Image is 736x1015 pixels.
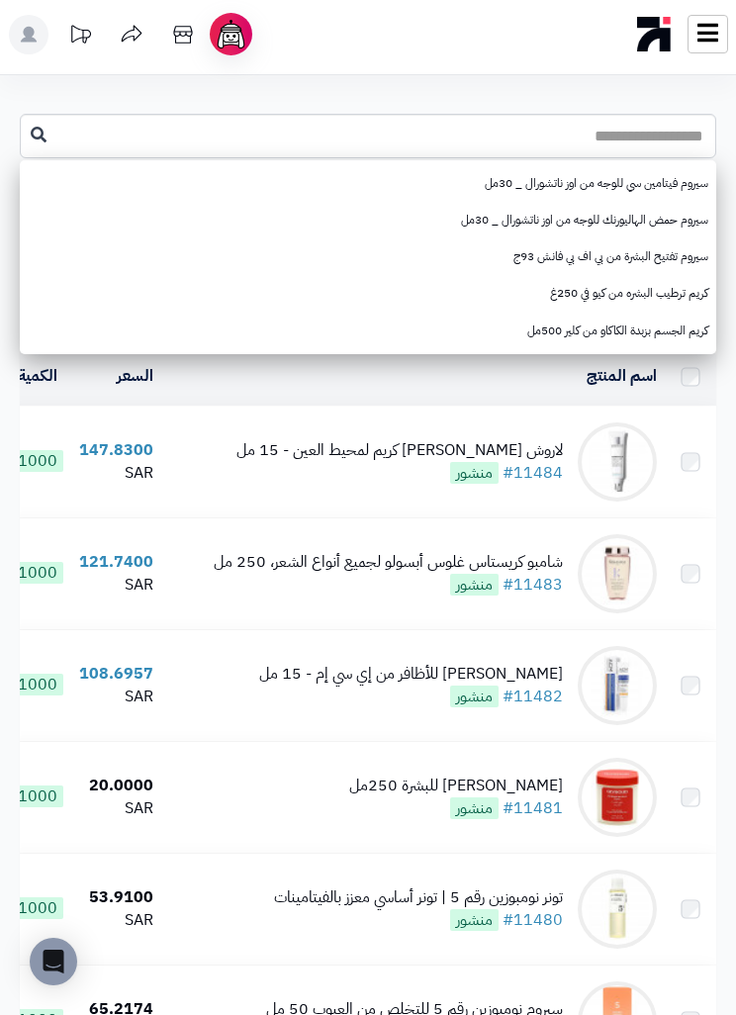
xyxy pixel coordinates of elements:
[214,17,248,51] img: ai-face.png
[259,663,563,686] div: [PERSON_NAME] للأظافر من إي سي إم - 15 مل
[79,775,153,797] div: 20.0000
[450,686,499,707] span: منشور
[450,462,499,484] span: منشور
[503,796,563,820] a: #11481
[503,573,563,597] a: #11483
[236,439,563,462] div: لاروش [PERSON_NAME] كريم لمحيط العين - 15 مل
[214,551,563,574] div: شامبو كريستاس غلوس أبسولو لجميع أنواع الشعر، 250 مل
[450,909,499,931] span: منشور
[20,238,716,275] a: سيروم تفتيح البشرة من بي اف بي فانش 93ج
[30,938,77,985] div: Open Intercom Messenger
[578,534,657,613] img: شامبو كريستاس غلوس أبسولو لجميع أنواع الشعر، 250 مل
[117,364,153,388] a: السعر
[578,646,657,725] img: كريم نوفوفان للأظافر من إي سي إم - 15 مل
[79,797,153,820] div: SAR
[12,785,63,807] span: 1000
[637,12,672,56] img: logo-mobile.png
[578,758,657,837] img: جليسوليد جيلي كلاسيك للبشرة 250مل
[79,438,153,462] a: 147.8300
[79,662,153,686] a: 108.6957
[450,797,499,819] span: منشور
[55,15,105,59] a: تحديثات المنصة
[79,886,153,909] div: 53.9100
[12,897,63,919] span: 1000
[450,574,499,596] span: منشور
[20,313,716,349] a: كريم الجسم بزبدة الكاكاو من كلير 500مل
[20,165,716,202] a: سيروم فيتامين سي للوجه من اوز ناتشورال _ 30مل
[503,685,563,708] a: #11482
[12,450,63,472] span: 1000
[587,364,657,388] a: اسم المنتج
[18,364,57,388] a: الكمية
[578,422,657,502] img: لاروش بوزيه كريم لمحيط العين - 15 مل
[503,908,563,932] a: #11480
[79,909,153,932] div: SAR
[79,574,153,597] div: SAR
[79,686,153,708] div: SAR
[79,462,153,485] div: SAR
[349,775,563,797] div: [PERSON_NAME] للبشرة 250مل
[12,674,63,695] span: 1000
[12,562,63,584] span: 1000
[79,550,153,574] a: 121.7400
[503,461,563,485] a: #11484
[274,886,563,909] div: تونر نومبوزين رقم 5 | تونر أساسي معزز بالفيتامينات
[20,275,716,312] a: كريم ترطيب البشره من كيو في 250غ
[578,870,657,949] img: تونر نومبوزين رقم 5 | تونر أساسي معزز بالفيتامينات
[20,202,716,238] a: سيروم حمض الهاليورنك للوجه من اوز ناتشورال _ 30مل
